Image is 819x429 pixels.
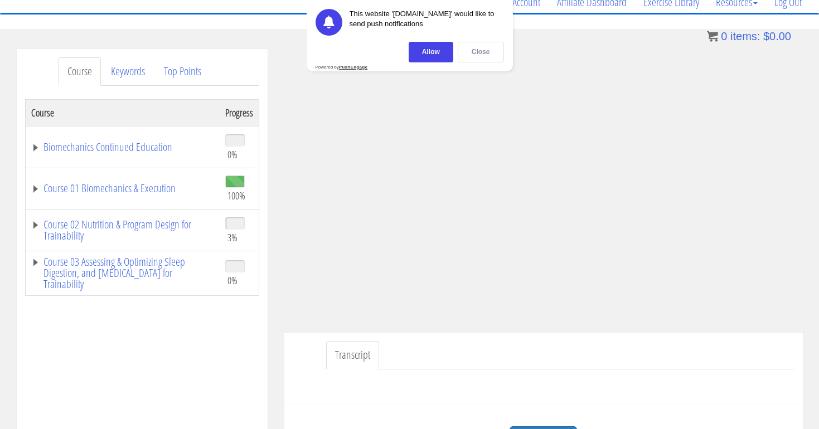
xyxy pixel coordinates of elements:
a: Biomechanics Continued Education [31,142,214,153]
a: Keywords [102,57,154,86]
span: 0% [227,148,238,160]
span: items: [730,30,760,42]
div: Allow [409,42,453,62]
a: Transcript [326,341,379,369]
span: 100% [227,189,245,202]
a: Course 01 Biomechanics & Execution [31,183,214,194]
span: 3% [227,231,238,243]
a: 0 items: $0.00 [707,30,791,42]
span: $ [763,30,769,42]
a: Course 03 Assessing & Optimizing Sleep Digestion, and [MEDICAL_DATA] for Trainability [31,256,214,290]
a: Top Points [155,57,210,86]
div: Powered by [316,65,368,70]
div: Close [458,42,504,62]
div: This website '[DOMAIN_NAME]' would like to send push notifications [350,9,504,36]
bdi: 0.00 [763,30,791,42]
a: Course 02 Nutrition & Program Design for Trainability [31,219,214,241]
img: icon11.png [707,31,718,42]
span: 0 [721,30,727,42]
strong: PushEngage [339,65,367,70]
a: Course [59,57,101,86]
th: Course [25,99,220,126]
th: Progress [220,99,259,126]
span: 0% [227,274,238,286]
